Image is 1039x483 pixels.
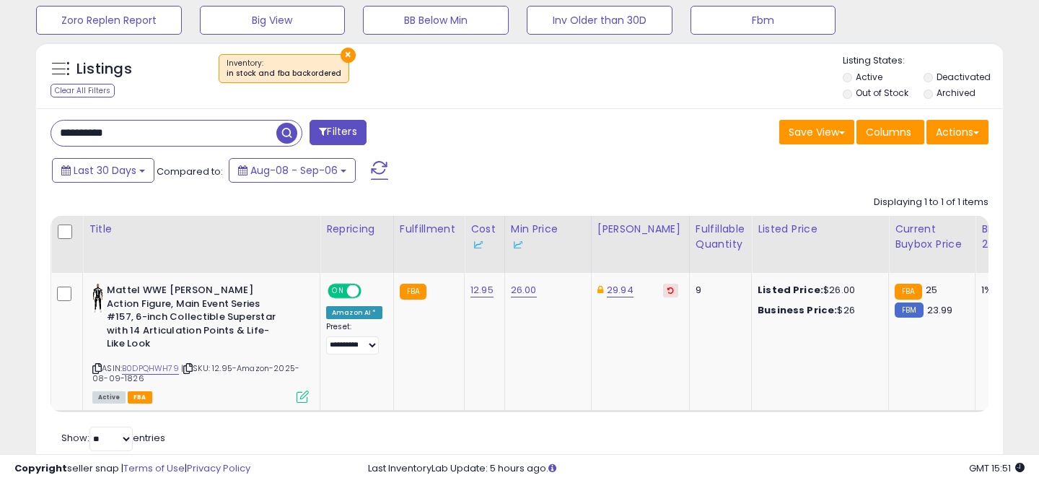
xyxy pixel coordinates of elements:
[341,48,356,63] button: ×
[866,125,911,139] span: Columns
[227,58,341,79] span: Inventory :
[856,71,882,83] label: Active
[326,322,382,354] div: Preset:
[895,222,969,252] div: Current Buybox Price
[122,362,179,375] a: B0DPQHWH79
[76,59,132,79] h5: Listings
[329,285,347,297] span: ON
[368,462,1025,476] div: Last InventoryLab Update: 5 hours ago.
[123,461,185,475] a: Terms of Use
[937,87,976,99] label: Archived
[310,120,366,145] button: Filters
[470,222,499,252] div: Cost
[874,196,988,209] div: Displaying 1 to 1 of 1 items
[511,283,537,297] a: 26.00
[74,163,136,178] span: Last 30 Days
[696,222,745,252] div: Fulfillable Quantity
[128,391,152,404] span: FBA
[400,284,426,300] small: FBA
[92,362,299,384] span: | SKU: 12.95-Amazon-2025-08-09-1826
[981,222,1034,252] div: BB Share 24h.
[758,284,877,297] div: $26.00
[363,6,509,35] button: BB Below Min
[89,222,314,237] div: Title
[527,6,672,35] button: Inv Older than 30D
[843,54,1004,68] p: Listing States:
[758,304,877,317] div: $26
[470,238,485,252] img: InventoryLab Logo
[758,222,882,237] div: Listed Price
[758,283,823,297] b: Listed Price:
[470,283,494,297] a: 12.95
[511,237,585,252] div: Some or all of the values in this column are provided from Inventory Lab.
[92,284,309,401] div: ASIN:
[895,303,923,318] small: FBM
[157,165,223,178] span: Compared to:
[51,84,115,97] div: Clear All Filters
[326,222,387,237] div: Repricing
[981,284,1029,297] div: 1%
[926,283,937,297] span: 25
[758,303,837,317] b: Business Price:
[359,285,382,297] span: OFF
[926,120,988,144] button: Actions
[691,6,836,35] button: Fbm
[511,238,525,252] img: InventoryLab Logo
[107,284,282,354] b: Mattel WWE [PERSON_NAME] Action Figure, Main Event Series #157, 6-inch Collectible Superstar with...
[200,6,346,35] button: Big View
[696,284,740,297] div: 9
[227,69,341,79] div: in stock and fba backordered
[187,461,250,475] a: Privacy Policy
[92,284,103,313] img: 31wTBvjwdsL._SL40_.jpg
[470,237,499,252] div: Some or all of the values in this column are provided from Inventory Lab.
[895,284,921,300] small: FBA
[607,283,634,297] a: 29.94
[856,87,908,99] label: Out of Stock
[92,391,126,404] span: All listings currently available for purchase on Amazon
[400,222,458,237] div: Fulfillment
[14,461,67,475] strong: Copyright
[856,120,924,144] button: Columns
[14,462,250,476] div: seller snap | |
[927,303,953,317] span: 23.99
[250,163,338,178] span: Aug-08 - Sep-06
[969,461,1025,475] span: 2025-10-7 15:51 GMT
[597,222,683,237] div: [PERSON_NAME]
[36,6,182,35] button: Zoro Replen Report
[511,222,585,252] div: Min Price
[61,431,165,445] span: Show: entries
[937,71,991,83] label: Deactivated
[229,158,356,183] button: Aug-08 - Sep-06
[326,306,382,319] div: Amazon AI *
[52,158,154,183] button: Last 30 Days
[779,120,854,144] button: Save View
